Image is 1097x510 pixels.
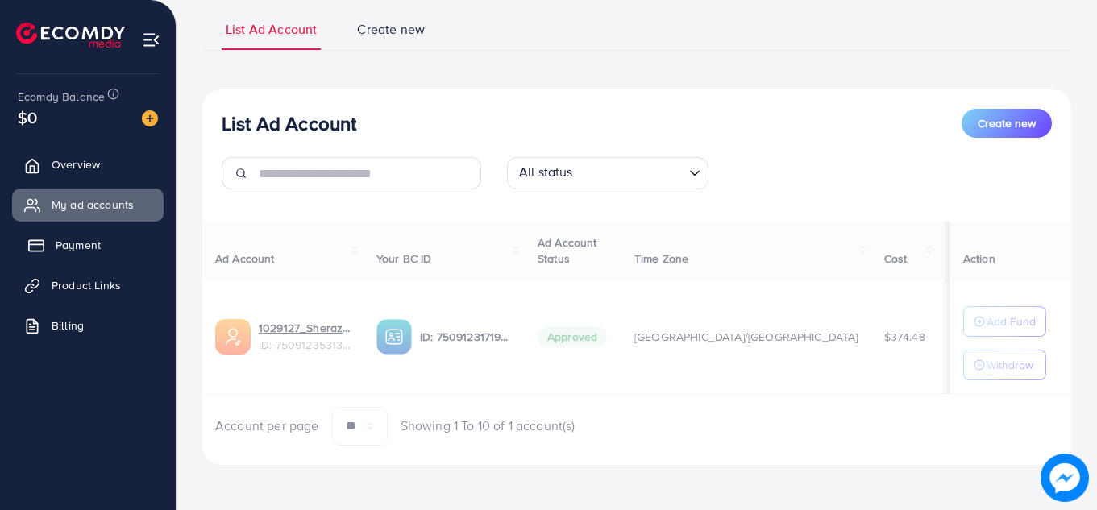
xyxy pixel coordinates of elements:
span: All status [516,160,576,185]
img: logo [16,23,125,48]
span: Ecomdy Balance [18,89,105,105]
img: image [1041,454,1089,502]
a: Payment [12,229,164,261]
span: Create new [357,20,425,39]
span: Create new [978,115,1036,131]
div: Search for option [507,157,708,189]
h3: List Ad Account [222,112,356,135]
span: Billing [52,317,84,334]
input: Search for option [578,160,683,185]
button: Create new [962,109,1052,138]
span: Product Links [52,277,121,293]
img: image [142,110,158,126]
a: Overview [12,148,164,180]
span: $0 [18,106,37,129]
a: My ad accounts [12,189,164,221]
a: Product Links [12,269,164,301]
span: List Ad Account [226,20,317,39]
a: Billing [12,309,164,342]
img: menu [142,31,160,49]
span: Payment [56,237,101,253]
span: My ad accounts [52,197,134,213]
span: Overview [52,156,100,172]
